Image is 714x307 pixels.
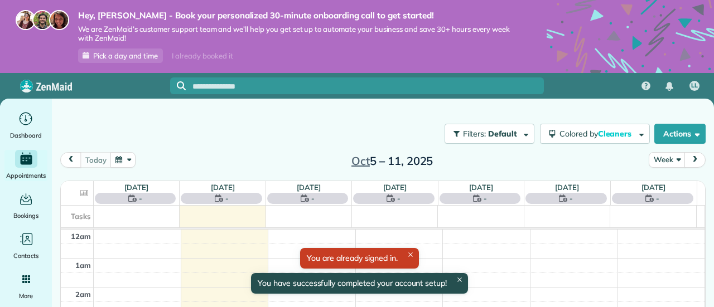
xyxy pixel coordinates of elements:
button: Week [649,152,685,167]
span: LL [691,81,698,90]
span: Tasks [71,212,91,221]
span: Appointments [6,170,46,181]
a: [DATE] [469,183,493,192]
span: - [225,193,229,204]
a: Filters: Default [439,124,534,144]
span: Dashboard [10,130,42,141]
a: Dashboard [4,110,47,141]
span: - [397,193,401,204]
span: Default [488,129,518,139]
button: today [80,152,111,167]
button: next [684,152,706,167]
a: Appointments [4,150,47,181]
div: Notifications [658,74,681,99]
span: - [311,193,315,204]
nav: Main [633,73,714,99]
span: 2am [75,290,91,299]
span: - [484,193,487,204]
a: [DATE] [555,183,579,192]
span: 1am [75,261,91,270]
button: Focus search [170,81,186,90]
svg: Focus search [177,81,186,90]
span: Oct [351,154,370,168]
span: 12am [71,232,91,241]
span: Cleaners [598,129,634,139]
h2: 5 – 11, 2025 [322,155,462,167]
span: - [570,193,573,204]
span: Filters: [463,129,486,139]
a: [DATE] [383,183,407,192]
span: Bookings [13,210,39,221]
span: Contacts [13,250,38,261]
div: You have successfully completed your account setup! [251,273,468,294]
button: prev [60,152,81,167]
a: [DATE] [641,183,665,192]
span: Pick a day and time [93,51,158,60]
a: [DATE] [297,183,321,192]
a: [DATE] [124,183,148,192]
a: Bookings [4,190,47,221]
img: michelle-19f622bdf1676172e81f8f8fba1fb50e276960ebfe0243fe18214015130c80e4.jpg [49,10,69,30]
a: [DATE] [211,183,235,192]
span: Colored by [559,129,635,139]
span: More [19,290,33,301]
strong: Hey, [PERSON_NAME] - Book your personalized 30-minute onboarding call to get started! [78,10,513,21]
button: Filters: Default [445,124,534,144]
img: maria-72a9807cf96188c08ef61303f053569d2e2a8a1cde33d635c8a3ac13582a053d.jpg [16,10,36,30]
div: I already booked it [165,49,239,63]
img: jorge-587dff0eeaa6aab1f244e6dc62b8924c3b6ad411094392a53c71c6c4a576187d.jpg [32,10,52,30]
span: - [656,193,659,204]
span: We are ZenMaid’s customer support team and we’ll help you get set up to automate your business an... [78,25,513,43]
span: - [139,193,142,204]
a: Pick a day and time [78,48,163,63]
div: You are already signed in. [300,248,419,269]
button: Actions [654,124,706,144]
a: Contacts [4,230,47,261]
button: Colored byCleaners [540,124,650,144]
